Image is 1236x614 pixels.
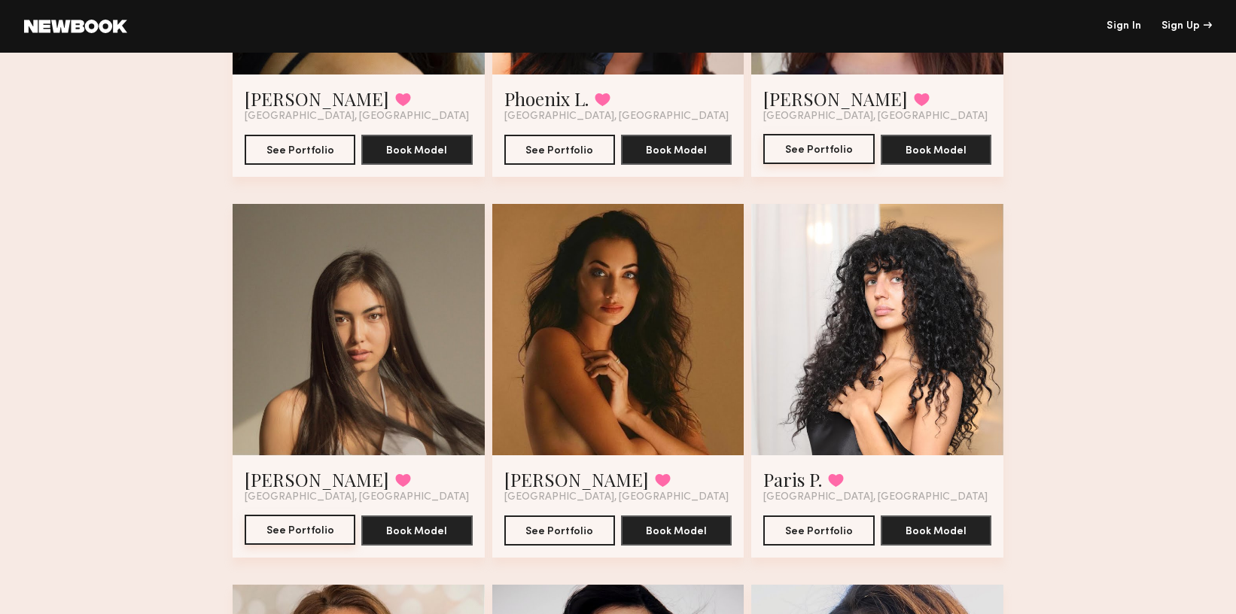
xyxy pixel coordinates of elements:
span: [GEOGRAPHIC_DATA], [GEOGRAPHIC_DATA] [763,111,988,123]
a: See Portfolio [763,135,874,165]
a: Book Model [361,143,472,156]
span: [GEOGRAPHIC_DATA], [GEOGRAPHIC_DATA] [245,491,469,503]
button: Book Model [361,515,472,546]
button: Book Model [881,135,991,165]
a: Book Model [621,524,732,536]
a: Paris P. [763,467,822,491]
button: See Portfolio [763,515,874,546]
button: Book Model [621,515,732,546]
span: [GEOGRAPHIC_DATA], [GEOGRAPHIC_DATA] [245,111,469,123]
span: [GEOGRAPHIC_DATA], [GEOGRAPHIC_DATA] [504,111,729,123]
a: [PERSON_NAME] [504,467,649,491]
button: See Portfolio [504,515,615,546]
button: See Portfolio [763,134,874,164]
button: Book Model [881,515,991,546]
a: [PERSON_NAME] [245,467,389,491]
a: [PERSON_NAME] [245,87,389,111]
span: [GEOGRAPHIC_DATA], [GEOGRAPHIC_DATA] [763,491,988,503]
button: See Portfolio [504,135,615,165]
button: Book Model [621,135,732,165]
a: Book Model [881,524,991,536]
a: Book Model [881,143,991,156]
button: See Portfolio [245,135,355,165]
span: [GEOGRAPHIC_DATA], [GEOGRAPHIC_DATA] [504,491,729,503]
a: See Portfolio [245,515,355,546]
a: [PERSON_NAME] [763,87,908,111]
a: Sign In [1107,21,1141,32]
div: Sign Up [1161,21,1212,32]
button: See Portfolio [245,515,355,545]
button: Book Model [361,135,472,165]
a: Book Model [361,524,472,536]
a: Phoenix L. [504,87,589,111]
a: Book Model [621,143,732,156]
